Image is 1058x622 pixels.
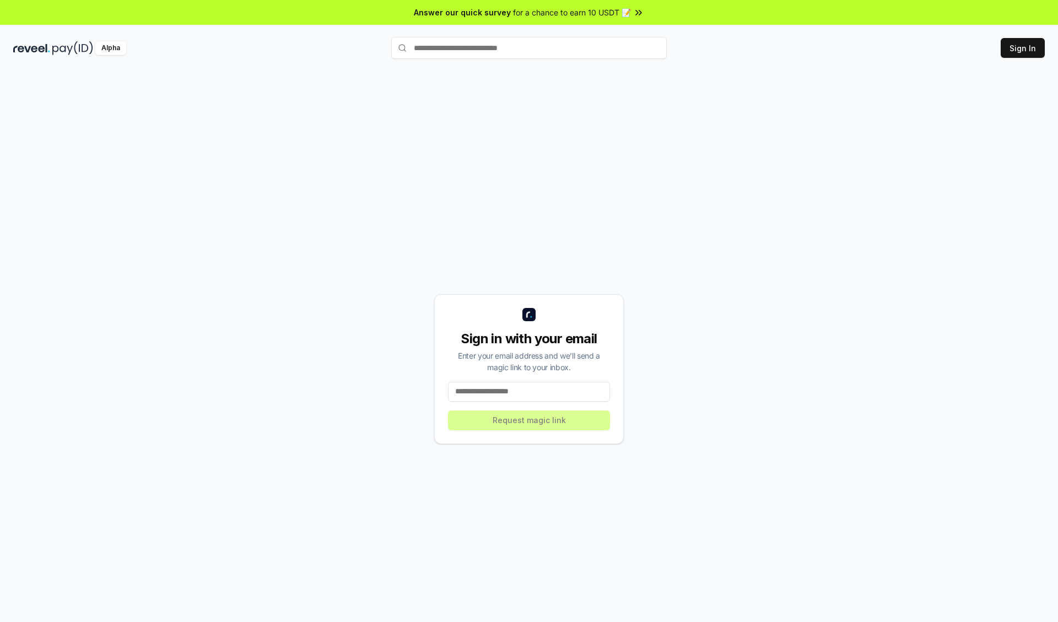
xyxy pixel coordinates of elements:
img: reveel_dark [13,41,50,55]
span: Answer our quick survey [414,7,511,18]
img: logo_small [522,308,536,321]
img: pay_id [52,41,93,55]
div: Alpha [95,41,126,55]
div: Sign in with your email [448,330,610,348]
span: for a chance to earn 10 USDT 📝 [513,7,631,18]
button: Sign In [1001,38,1045,58]
div: Enter your email address and we’ll send a magic link to your inbox. [448,350,610,373]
